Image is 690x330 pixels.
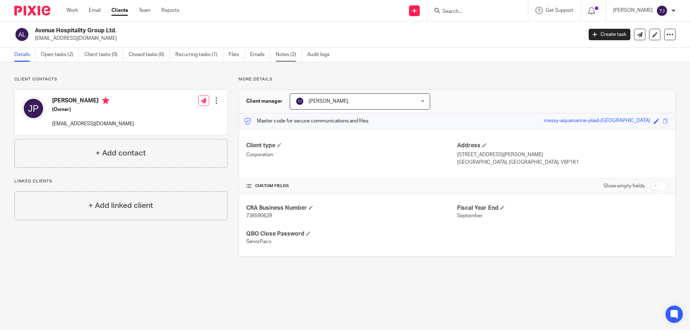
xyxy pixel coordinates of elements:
img: svg%3E [295,97,304,106]
h4: Address [457,142,668,149]
p: [EMAIL_ADDRESS][DOMAIN_NAME] [52,120,134,127]
a: Files [229,48,245,62]
p: [GEOGRAPHIC_DATA], [GEOGRAPHIC_DATA], V9P1K1 [457,159,668,166]
a: Work [66,7,78,14]
img: svg%3E [22,97,45,120]
span: [PERSON_NAME] [309,99,348,104]
p: [EMAIL_ADDRESS][DOMAIN_NAME] [35,35,578,42]
img: Pixie [14,6,50,15]
a: Clients [111,7,128,14]
a: Create task [589,29,630,40]
a: Notes (2) [276,48,302,62]
h5: (Owner) [52,106,134,113]
h3: Client manager [246,98,282,105]
span: 738590629 [246,213,272,218]
h4: + Add linked client [88,200,153,211]
h4: + Add contact [96,148,146,159]
a: Client tasks (0) [84,48,123,62]
a: Details [14,48,36,62]
i: Primary [102,97,109,104]
h4: CRA Business Number [246,204,457,212]
input: Search [442,9,506,15]
p: [PERSON_NAME] [613,7,653,14]
h2: Avenue Hospitality Group Ltd. [35,27,469,34]
a: Email [89,7,101,14]
a: Audit logs [307,48,335,62]
a: Reports [161,7,179,14]
p: More details [239,76,676,82]
img: svg%3E [14,27,29,42]
a: Emails [250,48,270,62]
div: messy-aquamarine-plaid-[GEOGRAPHIC_DATA] [544,117,650,125]
p: Master code for secure communications and files [244,117,368,125]
span: September [457,213,483,218]
h4: Fiscal Year End [457,204,668,212]
a: Open tasks (2) [41,48,79,62]
h4: Client type [246,142,457,149]
p: [STREET_ADDRESS][PERSON_NAME] [457,151,668,158]
span: Get Support [546,8,573,13]
p: Client contacts [14,76,227,82]
p: Corporation [246,151,457,158]
a: Team [139,7,151,14]
p: Linked clients [14,178,227,184]
a: Closed tasks (6) [129,48,170,62]
img: svg%3E [656,5,668,17]
span: SenorPaco [246,239,271,244]
h4: CUSTOM FIELDS [246,183,457,189]
h4: QBO Close Password [246,230,457,238]
h4: [PERSON_NAME] [52,97,134,106]
a: Recurring tasks (1) [175,48,223,62]
label: Show empty fields [603,182,645,190]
